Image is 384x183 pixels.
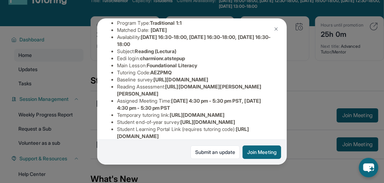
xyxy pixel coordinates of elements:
[117,119,273,126] li: Student end-of-year survey :
[359,158,378,177] button: chat-button
[117,98,261,111] span: [DATE] 4:30 pm - 5:30 pm PST, [DATE] 4:30 pm - 5:30 pm PST
[150,20,182,26] span: Traditional 1:1
[170,112,225,118] span: [URL][DOMAIN_NAME]
[180,119,235,125] span: [URL][DOMAIN_NAME]
[117,34,273,48] li: Availability:
[117,34,271,47] span: [DATE] 16:30-18:00, [DATE] 16:30-18:00, [DATE] 16:30-18:00
[117,19,273,27] li: Program Type:
[117,97,273,111] li: Assigned Meeting Time :
[140,55,185,61] span: charmionr.atstepup
[273,26,279,32] img: Close Icon
[243,145,281,159] button: Join Meeting
[135,48,176,54] span: Reading (Lectura)
[117,27,273,34] li: Matched Date:
[117,84,262,97] span: [URL][DOMAIN_NAME][PERSON_NAME][PERSON_NAME]
[117,111,273,119] li: Temporary tutoring link :
[117,62,273,69] li: Main Lesson :
[147,62,197,68] span: Foundational Literacy
[153,76,208,82] span: [URL][DOMAIN_NAME]
[117,55,273,62] li: Eedi login :
[117,126,273,140] li: Student Learning Portal Link (requires tutoring code) :
[117,76,273,83] li: Baseline survey :
[150,69,172,75] span: AEZPMQ
[117,48,273,55] li: Subject :
[191,145,240,159] a: Submit an update
[117,83,273,97] li: Reading Assessment :
[151,27,167,33] span: [DATE]
[117,69,273,76] li: Tutoring Code :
